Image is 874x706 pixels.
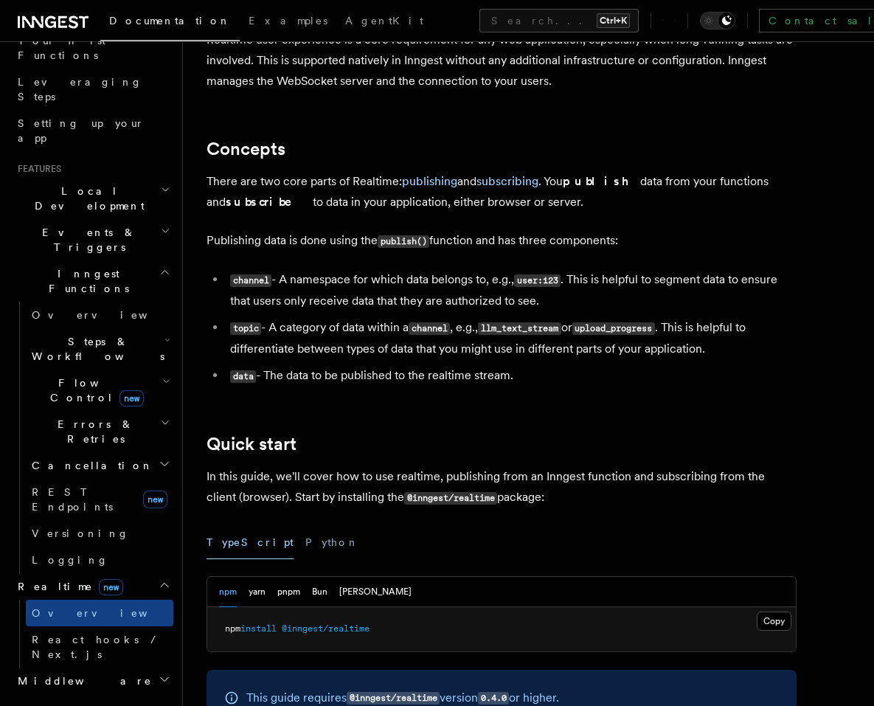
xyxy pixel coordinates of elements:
div: Inngest Functions [12,302,173,573]
button: pnpm [277,577,300,607]
code: publish() [378,235,429,248]
a: Logging [26,547,173,573]
button: Steps & Workflows [26,328,173,370]
span: Events & Triggers [12,225,161,255]
button: Python [305,526,359,559]
button: Middleware [12,668,173,694]
span: new [119,390,144,406]
a: subscribing [476,174,538,188]
button: Realtimenew [12,573,173,600]
code: @inngest/realtime [347,692,440,705]
span: Features [12,163,61,175]
code: user:123 [514,274,561,287]
p: There are two core parts of Realtime: and . You data from your functions and to data in your appl... [207,171,797,212]
a: Quick start [207,434,296,454]
span: Examples [249,15,327,27]
button: Errors & Retries [26,411,173,452]
span: AgentKit [345,15,423,27]
span: Middleware [12,674,152,688]
code: @inngest/realtime [404,492,497,505]
a: REST Endpointsnew [26,479,173,520]
p: In this guide, we'll cover how to use realtime, publishing from an Inngest function and subscribi... [207,466,797,508]
li: - A namespace for which data belongs to, e.g., . This is helpful to segment data to ensure that u... [226,269,797,311]
span: Logging [32,554,108,566]
code: upload_progress [572,322,655,335]
span: Overview [32,607,184,619]
span: Steps & Workflows [26,334,164,364]
span: Local Development [12,184,161,213]
strong: publish [563,174,640,188]
strong: subscribe [226,195,313,209]
span: Inngest Functions [12,266,159,296]
button: Events & Triggers [12,219,173,260]
span: Documentation [109,15,231,27]
span: REST Endpoints [32,486,113,513]
span: Realtime [12,579,123,594]
span: React hooks / Next.js [32,634,162,660]
kbd: Ctrl+K [597,13,630,28]
button: TypeScript [207,526,294,559]
a: Overview [26,302,173,328]
button: Cancellation [26,452,173,479]
code: topic [230,322,261,335]
span: npm [225,623,240,634]
code: data [230,370,256,383]
button: Bun [312,577,327,607]
code: channel [409,322,450,335]
a: Examples [240,4,336,40]
span: Setting up your app [18,117,145,144]
button: Toggle dark mode [700,12,735,30]
li: - A category of data within a , e.g., or . This is helpful to differentiate between types of data... [226,317,797,359]
a: React hooks / Next.js [26,626,173,668]
button: Inngest Functions [12,260,173,302]
div: Realtimenew [12,600,173,668]
button: Copy [757,612,791,631]
a: publishing [402,174,457,188]
a: Concepts [207,139,285,159]
code: channel [230,274,271,287]
span: new [143,491,167,508]
span: @inngest/realtime [282,623,370,634]
p: Publishing data is done using the function and has three components: [207,230,797,252]
a: Leveraging Steps [12,69,173,110]
span: Overview [32,309,184,321]
a: Setting up your app [12,110,173,151]
a: Documentation [100,4,240,41]
span: Leveraging Steps [18,76,142,103]
li: - The data to be published to the realtime stream. [226,365,797,387]
span: Cancellation [26,458,153,473]
span: Versioning [32,527,129,539]
a: Your first Functions [12,27,173,69]
code: llm_text_stream [478,322,561,335]
button: Local Development [12,178,173,219]
span: Errors & Retries [26,417,160,446]
span: new [99,579,123,595]
button: Flow Controlnew [26,370,173,411]
button: Search...Ctrl+K [479,9,639,32]
a: Overview [26,600,173,626]
button: npm [219,577,237,607]
span: install [240,623,277,634]
code: 0.4.0 [478,692,509,705]
a: AgentKit [336,4,432,40]
span: Flow Control [26,376,162,405]
button: [PERSON_NAME] [339,577,412,607]
button: yarn [249,577,266,607]
a: Versioning [26,520,173,547]
p: Realtime user experience is a core requirement for any web application, especially when long-runn... [207,30,797,91]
